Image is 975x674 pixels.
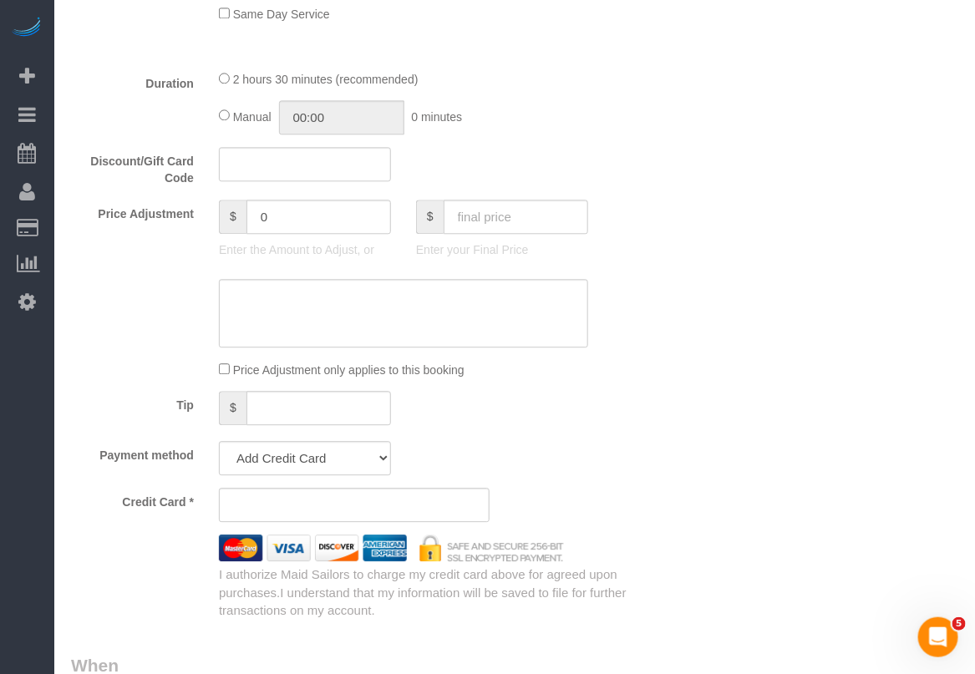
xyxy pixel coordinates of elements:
span: I understand that my information will be saved to file for further transactions on my account. [219,585,627,617]
p: Enter the Amount to Adjust, or [219,241,391,258]
span: $ [219,200,246,234]
label: Payment method [58,441,206,464]
label: Discount/Gift Card Code [58,147,206,186]
span: 2 hours 30 minutes (recommended) [233,73,419,86]
iframe: Secure card payment input frame [233,497,475,512]
label: Credit Card * [58,488,206,510]
label: Duration [58,69,206,92]
img: Automaid Logo [10,17,43,40]
div: I authorize Maid Sailors to charge my credit card above for agreed upon purchases. [206,565,650,619]
span: Same Day Service [233,8,330,21]
span: Price Adjustment only applies to this booking [233,363,465,377]
span: $ [219,391,246,425]
iframe: Intercom live chat [918,617,958,657]
label: Tip [58,391,206,413]
label: Price Adjustment [58,200,206,222]
span: $ [416,200,444,234]
p: Enter your Final Price [416,241,588,258]
span: 0 minutes [411,109,462,123]
img: credit cards [206,535,576,562]
span: Manual [233,109,272,123]
span: 5 [952,617,966,631]
input: final price [444,200,588,234]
